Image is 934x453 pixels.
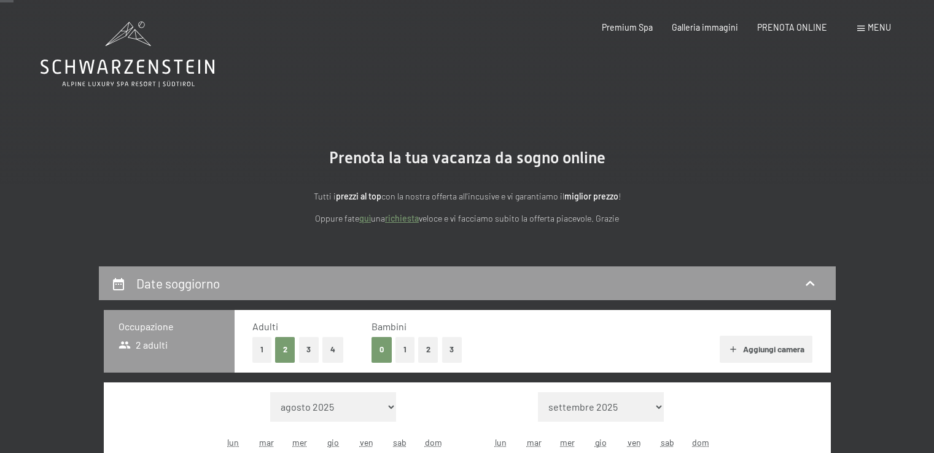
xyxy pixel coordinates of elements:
a: quì [359,213,371,223]
abbr: venerdì [360,437,373,447]
span: Adulti [252,320,278,332]
abbr: sabato [393,437,407,447]
abbr: sabato [661,437,674,447]
p: Tutti i con la nostra offerta all'incusive e vi garantiamo il ! [197,190,737,204]
span: 2 adulti [119,338,168,352]
abbr: domenica [425,437,442,447]
button: 4 [322,337,343,362]
a: Premium Spa [602,22,653,33]
button: 3 [299,337,319,362]
abbr: mercoledì [560,437,575,447]
a: PRENOTA ONLINE [757,22,827,33]
button: Aggiungi camera [720,336,812,363]
abbr: martedì [259,437,274,447]
abbr: lunedì [227,437,239,447]
span: Prenota la tua vacanza da sogno online [329,149,605,167]
abbr: domenica [692,437,709,447]
button: 0 [372,337,392,362]
abbr: mercoledì [292,437,307,447]
button: 3 [442,337,462,362]
a: Galleria immagini [672,22,738,33]
p: Oppure fate una veloce e vi facciamo subito la offerta piacevole. Grazie [197,212,737,226]
button: 1 [252,337,271,362]
h3: Occupazione [119,320,220,333]
h2: Date soggiorno [136,276,220,291]
span: Bambini [372,320,407,332]
span: Menu [868,22,891,33]
abbr: giovedì [595,437,607,447]
button: 2 [418,337,438,362]
strong: miglior prezzo [564,191,618,201]
abbr: venerdì [628,437,641,447]
button: 2 [275,337,295,362]
abbr: lunedì [495,437,507,447]
button: 1 [395,337,414,362]
abbr: giovedì [327,437,339,447]
strong: prezzi al top [336,191,381,201]
abbr: martedì [527,437,542,447]
a: richiesta [385,213,419,223]
span: Consenso marketing* [348,255,441,268]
